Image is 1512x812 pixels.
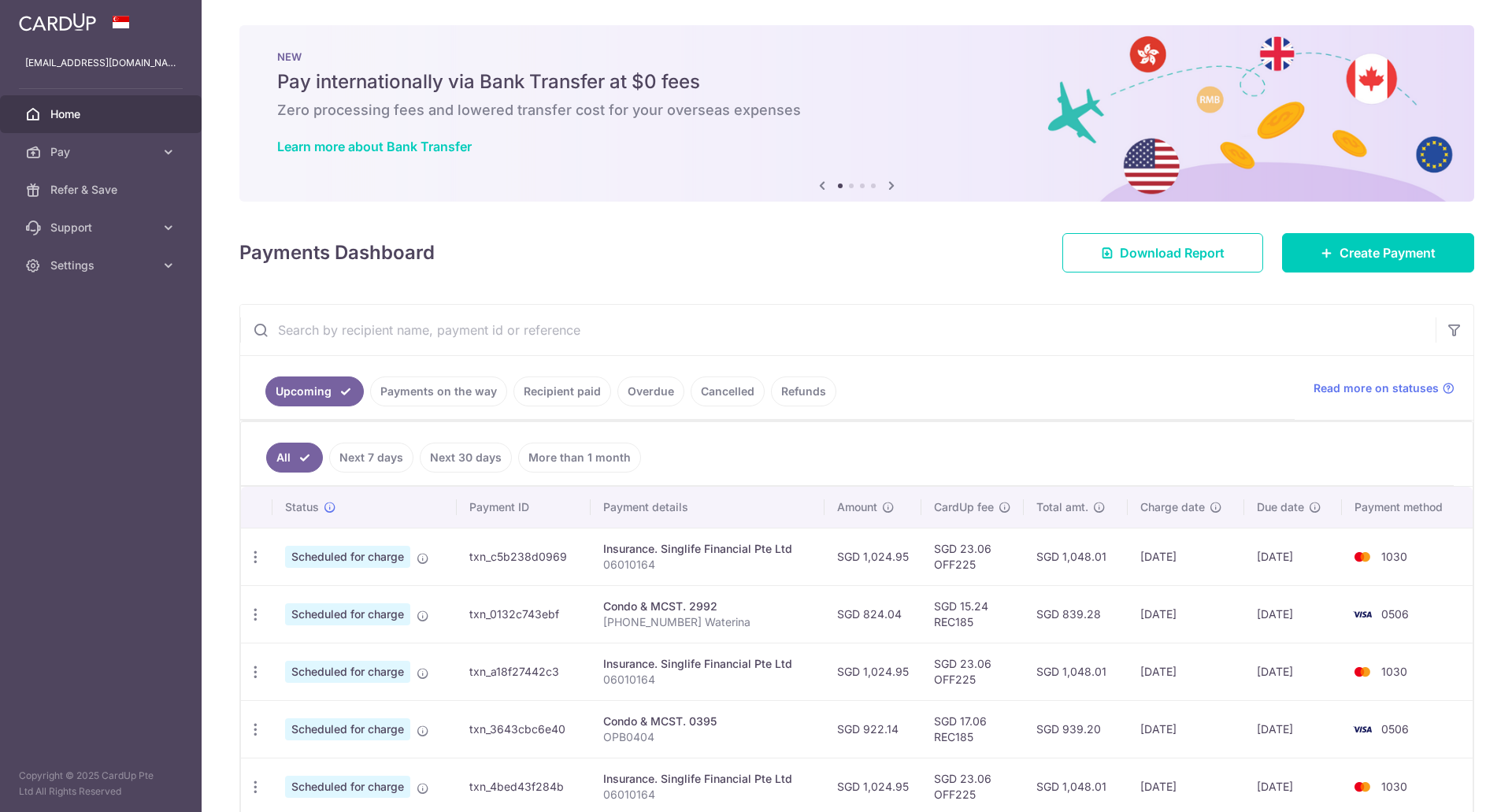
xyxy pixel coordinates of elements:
td: [DATE] [1128,528,1244,585]
a: Recipient paid [513,376,611,406]
p: [PHONE_NUMBER] Waterina [603,614,811,630]
td: SGD 17.06 REC185 [921,700,1024,758]
span: Status [285,499,319,515]
span: 1030 [1381,550,1407,563]
a: Learn more about Bank Transfer [277,139,472,154]
a: All [266,443,323,473]
img: Bank Card [1347,605,1378,624]
span: Scheduled for charge [285,776,410,798]
a: Read more on statuses [1314,380,1455,396]
h5: Pay internationally via Bank Transfer at $0 fees [277,69,1436,95]
td: SGD 1,048.01 [1024,643,1128,700]
span: Amount [837,499,877,515]
span: Read more on statuses [1314,380,1439,396]
td: [DATE] [1244,700,1342,758]
span: Refer & Save [50,182,154,198]
td: [DATE] [1128,700,1244,758]
th: Payment ID [457,487,591,528]
input: Search by recipient name, payment id or reference [240,305,1436,355]
a: Cancelled [691,376,765,406]
td: SGD 824.04 [825,585,921,643]
p: [EMAIL_ADDRESS][DOMAIN_NAME] [25,55,176,71]
th: Payment method [1342,487,1473,528]
p: OPB0404 [603,729,811,745]
img: Bank transfer banner [239,25,1474,202]
td: SGD 15.24 REC185 [921,585,1024,643]
td: SGD 939.20 [1024,700,1128,758]
img: CardUp [19,13,96,32]
img: Bank Card [1347,720,1378,739]
th: Payment details [591,487,824,528]
span: 0506 [1381,722,1409,736]
span: CardUp fee [934,499,994,515]
img: Bank Card [1347,662,1378,681]
span: Due date [1257,499,1304,515]
td: txn_c5b238d0969 [457,528,591,585]
a: More than 1 month [518,443,641,473]
td: SGD 1,024.95 [825,528,921,585]
span: Create Payment [1340,243,1436,262]
p: 06010164 [603,557,811,573]
td: txn_a18f27442c3 [457,643,591,700]
td: [DATE] [1128,585,1244,643]
span: 0506 [1381,607,1409,621]
p: NEW [277,50,1436,63]
td: [DATE] [1244,585,1342,643]
div: Insurance. Singlife Financial Pte Ltd [603,656,811,672]
td: SGD 23.06 OFF225 [921,528,1024,585]
img: Bank Card [1347,547,1378,566]
span: Pay [50,144,154,160]
td: [DATE] [1244,643,1342,700]
span: Settings [50,258,154,273]
span: Support [50,220,154,235]
span: Home [50,106,154,122]
td: SGD 922.14 [825,700,921,758]
td: txn_3643cbc6e40 [457,700,591,758]
span: Download Report [1120,243,1225,262]
a: Create Payment [1282,233,1474,273]
a: Overdue [617,376,684,406]
img: Bank Card [1347,777,1378,796]
p: 06010164 [603,787,811,803]
a: Upcoming [265,376,364,406]
td: SGD 1,048.01 [1024,528,1128,585]
h6: Zero processing fees and lowered transfer cost for your overseas expenses [277,101,1436,120]
span: Scheduled for charge [285,661,410,683]
div: Insurance. Singlife Financial Pte Ltd [603,541,811,557]
td: SGD 839.28 [1024,585,1128,643]
h4: Payments Dashboard [239,239,435,267]
span: Charge date [1140,499,1205,515]
div: Condo & MCST. 2992 [603,599,811,614]
div: Condo & MCST. 0395 [603,714,811,729]
span: Scheduled for charge [285,603,410,625]
p: 06010164 [603,672,811,688]
td: txn_0132c743ebf [457,585,591,643]
a: Payments on the way [370,376,507,406]
td: [DATE] [1128,643,1244,700]
a: Download Report [1062,233,1263,273]
div: Insurance. Singlife Financial Pte Ltd [603,771,811,787]
td: SGD 23.06 OFF225 [921,643,1024,700]
span: 1030 [1381,665,1407,678]
span: 1030 [1381,780,1407,793]
td: [DATE] [1244,528,1342,585]
a: Next 30 days [420,443,512,473]
td: SGD 1,024.95 [825,643,921,700]
span: Scheduled for charge [285,718,410,740]
a: Refunds [771,376,836,406]
a: Next 7 days [329,443,413,473]
span: Scheduled for charge [285,546,410,568]
span: Total amt. [1036,499,1088,515]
